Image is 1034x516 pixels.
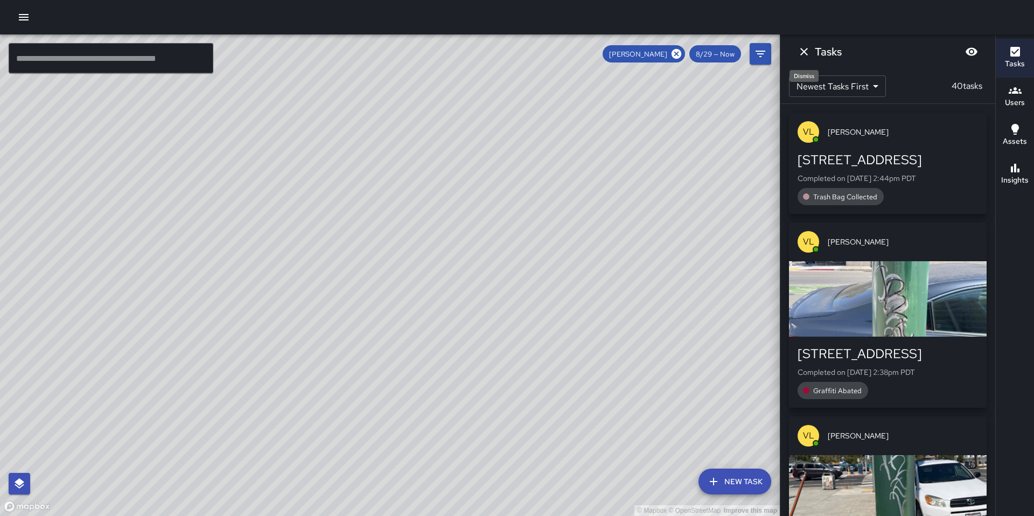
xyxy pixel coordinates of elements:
[798,367,978,378] p: Completed on [DATE] 2:38pm PDT
[698,469,771,494] button: New Task
[947,80,987,93] p: 40 tasks
[689,50,741,59] span: 8/29 — Now
[803,125,814,138] p: VL
[750,43,771,65] button: Filters
[603,45,685,62] div: [PERSON_NAME]
[996,116,1034,155] button: Assets
[798,345,978,362] div: [STREET_ADDRESS]
[803,429,814,442] p: VL
[996,78,1034,116] button: Users
[1005,58,1025,70] h6: Tasks
[789,75,886,97] div: Newest Tasks First
[793,41,815,62] button: Dismiss
[961,41,982,62] button: Blur
[807,192,884,201] span: Trash Bag Collected
[798,151,978,169] div: [STREET_ADDRESS]
[803,235,814,248] p: VL
[1003,136,1027,148] h6: Assets
[789,113,987,214] button: VL[PERSON_NAME][STREET_ADDRESS]Completed on [DATE] 2:44pm PDTTrash Bag Collected
[828,127,978,137] span: [PERSON_NAME]
[828,430,978,441] span: [PERSON_NAME]
[807,386,868,395] span: Graffiti Abated
[828,236,978,247] span: [PERSON_NAME]
[996,39,1034,78] button: Tasks
[790,70,819,82] div: Dismiss
[1001,175,1029,186] h6: Insights
[603,50,674,59] span: [PERSON_NAME]
[815,43,842,60] h6: Tasks
[1005,97,1025,109] h6: Users
[996,155,1034,194] button: Insights
[789,222,987,408] button: VL[PERSON_NAME][STREET_ADDRESS]Completed on [DATE] 2:38pm PDTGraffiti Abated
[798,173,978,184] p: Completed on [DATE] 2:44pm PDT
